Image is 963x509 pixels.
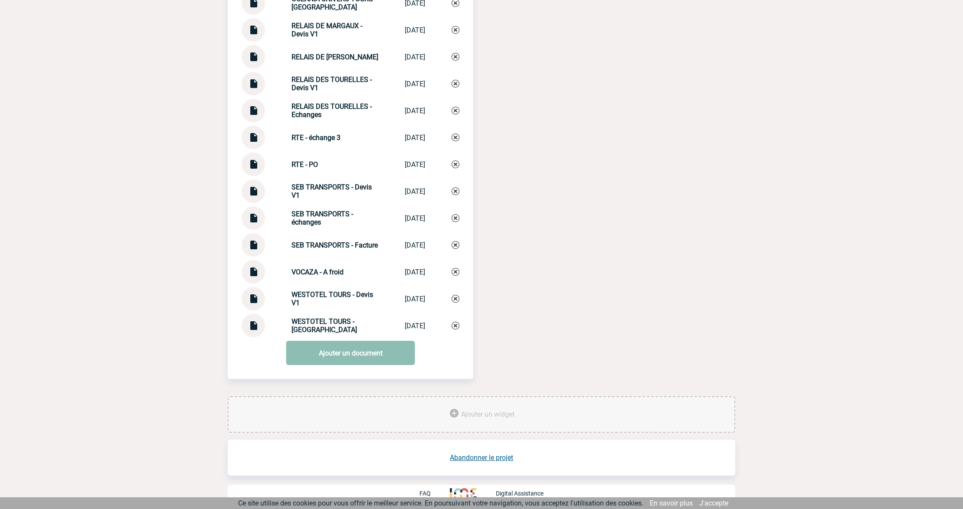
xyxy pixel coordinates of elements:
strong: RELAIS DES TOURELLES - Devis V1 [292,75,372,92]
strong: VOCAZA - A froid [292,268,344,276]
strong: SEB TRANSPORTS - Facture [292,241,378,249]
span: Ajouter un widget [461,410,514,418]
a: Ajouter un document [286,341,415,365]
img: http://www.idealmeetingsevents.fr/ [450,488,477,499]
strong: RTE - PO [292,160,318,169]
img: Supprimer [452,268,459,276]
strong: WESTOTEL TOURS - [GEOGRAPHIC_DATA] [292,317,357,334]
div: [DATE] [405,268,425,276]
img: Supprimer [452,241,459,249]
div: Ajouter des outils d'aide à la gestion de votre événement [228,396,735,433]
a: Abandonner le projet [450,454,513,462]
div: [DATE] [405,107,425,115]
p: FAQ [419,490,431,497]
img: Supprimer [452,160,459,168]
p: Digital Assistance [496,490,544,497]
a: En savoir plus [650,499,693,507]
a: J'accepte [699,499,728,507]
strong: SEB TRANSPORTS - échanges [292,210,353,226]
img: Supprimer [452,26,459,34]
strong: RELAIS DE [PERSON_NAME] [292,53,378,61]
strong: RELAIS DE MARGAUX - Devis V1 [292,22,362,38]
span: Ce site utilise des cookies pour vous offrir le meilleur service. En poursuivant votre navigation... [238,499,643,507]
div: [DATE] [405,53,425,61]
img: Supprimer [452,53,459,61]
div: [DATE] [405,160,425,169]
div: [DATE] [405,295,425,303]
strong: SEB TRANSPORTS - Devis V1 [292,183,372,199]
img: Supprimer [452,80,459,88]
strong: RTE - échange 3 [292,134,341,142]
div: [DATE] [405,214,425,222]
div: [DATE] [405,241,425,249]
div: [DATE] [405,187,425,196]
img: Supprimer [452,295,459,303]
strong: WESTOTEL TOURS - Devis V1 [292,290,373,307]
div: [DATE] [405,26,425,34]
img: Supprimer [452,107,459,114]
a: FAQ [419,489,450,497]
img: Supprimer [452,134,459,141]
strong: RELAIS DES TOURELLES - Echanges [292,102,372,119]
div: [DATE] [405,134,425,142]
img: Supprimer [452,322,459,330]
img: Supprimer [452,214,459,222]
div: [DATE] [405,80,425,88]
div: [DATE] [405,322,425,330]
img: Supprimer [452,187,459,195]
